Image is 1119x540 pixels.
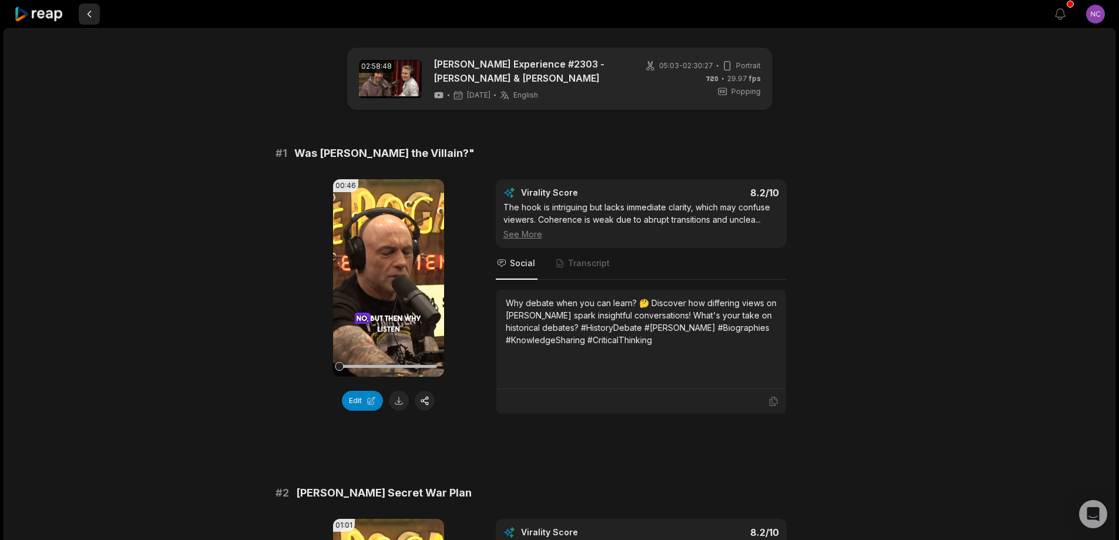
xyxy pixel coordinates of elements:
[294,145,475,162] span: Was [PERSON_NAME] the Villain?"
[521,526,647,538] div: Virality Score
[513,90,538,100] span: English
[496,248,787,280] nav: Tabs
[503,201,779,240] div: The hook is intriguing but lacks immediate clarity, which may confuse viewers. Coherence is weak ...
[132,69,194,77] div: Keywords by Traffic
[749,74,761,83] span: fps
[653,187,779,199] div: 8.2 /10
[506,297,777,346] div: Why debate when you can learn? 🤔 Discover how differing views on [PERSON_NAME] spark insightful c...
[727,73,761,84] span: 29.97
[34,68,43,78] img: tab_domain_overview_orange.svg
[731,86,761,97] span: Popping
[653,526,779,538] div: 8.2 /10
[275,485,289,501] span: # 2
[510,257,535,269] span: Social
[33,19,58,28] div: v 4.0.25
[503,228,779,240] div: See More
[296,485,472,501] span: [PERSON_NAME] Secret War Plan
[659,61,713,71] span: 05:03 - 02:30:27
[31,31,129,40] div: Domain: [DOMAIN_NAME]
[119,68,128,78] img: tab_keywords_by_traffic_grey.svg
[1079,500,1107,528] div: Open Intercom Messenger
[333,179,444,377] video: Your browser does not support mp4 format.
[275,145,287,162] span: # 1
[47,69,105,77] div: Domain Overview
[521,187,647,199] div: Virality Score
[434,57,631,85] a: [PERSON_NAME] Experience #2303 - [PERSON_NAME] & [PERSON_NAME]
[568,257,610,269] span: Transcript
[19,31,28,40] img: website_grey.svg
[342,391,383,411] button: Edit
[19,19,28,28] img: logo_orange.svg
[467,90,490,100] span: [DATE]
[736,61,761,71] span: Portrait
